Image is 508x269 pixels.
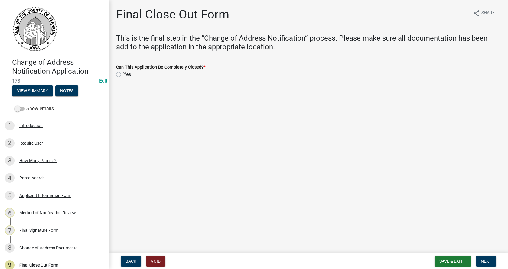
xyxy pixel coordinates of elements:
h4: Change of Address Notification Application [12,58,104,76]
div: Change of Address Documents [19,246,77,250]
div: Method of Notification Review [19,211,76,215]
div: 2 [5,138,15,148]
button: Back [121,256,141,267]
span: Save & Exit [439,259,463,264]
span: 173 [12,78,97,84]
div: Introduction [19,123,43,128]
div: 4 [5,173,15,183]
div: How Many Parcels? [19,159,57,163]
div: 8 [5,243,15,253]
div: Require User [19,141,43,145]
div: Parcel search [19,176,45,180]
a: Edit [99,78,107,84]
label: Show emails [15,105,54,112]
i: share [473,10,480,17]
img: Franklin County, Iowa [12,6,57,52]
div: 7 [5,225,15,235]
button: Save & Exit [435,256,471,267]
span: Back [125,259,136,264]
div: Applicant Information Form [19,193,71,198]
div: 3 [5,156,15,166]
button: Void [146,256,165,267]
div: Final Close Out Form [19,263,58,267]
div: 6 [5,208,15,218]
h1: Final Close Out Form [116,7,229,22]
label: Can This Application Be Completely Closed? [116,65,205,70]
label: Yes [123,71,131,78]
button: Notes [55,85,78,96]
div: Final Signature Form [19,228,58,232]
h4: This is the final step in the “Change of Address Notification” process. Please make sure all docu... [116,34,501,51]
wm-modal-confirm: Notes [55,89,78,93]
div: 1 [5,121,15,130]
span: Share [481,10,495,17]
button: shareShare [468,7,500,19]
div: 5 [5,191,15,200]
span: Next [481,259,491,264]
button: Next [476,256,496,267]
button: View Summary [12,85,53,96]
wm-modal-confirm: Edit Application Number [99,78,107,84]
wm-modal-confirm: Summary [12,89,53,93]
